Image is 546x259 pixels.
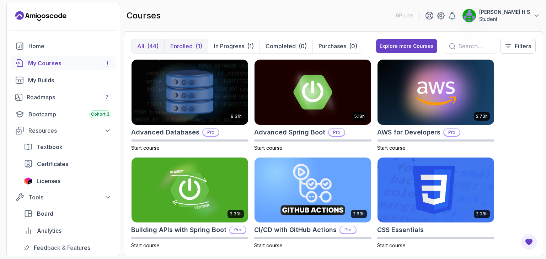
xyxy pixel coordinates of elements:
[500,39,536,54] button: Filters
[380,43,434,50] div: Explore more Courses
[377,225,424,235] h2: CSS Essentials
[476,211,488,217] p: 2.08h
[132,60,248,125] img: Advanced Databases card
[444,129,460,136] p: Pro
[254,127,325,137] h2: Advanced Spring Boot
[91,111,109,117] span: Cohort 3
[15,10,66,22] a: Landing page
[20,174,116,188] a: licenses
[254,225,337,235] h2: CI/CD with GitHub Actions
[24,177,32,184] img: jetbrains icon
[247,42,254,50] div: (1)
[476,114,488,119] p: 2.73h
[147,42,159,50] div: (44)
[479,16,530,23] p: Student
[11,107,116,121] a: bootcamp
[127,10,161,21] h2: courses
[132,158,248,223] img: Building APIs with Spring Boot card
[11,191,116,204] button: Tools
[203,129,219,136] p: Pro
[462,9,476,22] img: user profile image
[106,94,108,100] span: 7
[20,157,116,171] a: certificates
[479,9,530,16] p: [PERSON_NAME] H S
[132,39,164,53] button: All(44)
[131,225,226,235] h2: Building APIs with Spring Boot
[255,60,371,125] img: Advanced Spring Boot card
[318,42,346,50] p: Purchases
[28,126,111,135] div: Resources
[28,59,111,67] div: My Courses
[131,242,160,248] span: Start course
[28,193,111,202] div: Tools
[37,177,60,185] span: Licenses
[340,226,356,233] p: Pro
[37,226,61,235] span: Analytics
[378,60,494,125] img: AWS for Developers card
[254,145,283,151] span: Start course
[231,114,242,119] p: 8.31h
[196,42,202,50] div: (1)
[28,76,111,84] div: My Builds
[312,39,363,53] button: Purchases(0)
[214,42,244,50] p: In Progress
[255,158,371,223] img: CI/CD with GitHub Actions card
[20,224,116,238] a: analytics
[11,39,116,53] a: home
[34,243,90,252] span: Feedback & Features
[11,56,116,70] a: courses
[170,42,193,50] p: Enrolled
[329,129,344,136] p: Pro
[378,158,494,223] img: CSS Essentials card
[131,127,199,137] h2: Advanced Databases
[208,39,259,53] button: In Progress(1)
[11,90,116,104] a: roadmaps
[376,39,437,53] button: Explore more Courses
[266,42,296,50] p: Completed
[20,241,116,255] a: feedback
[377,242,406,248] span: Start course
[254,242,283,248] span: Start course
[377,145,406,151] span: Start course
[137,42,144,50] p: All
[20,206,116,221] a: board
[349,42,357,50] div: (0)
[28,110,111,119] div: Bootcamp
[37,143,63,151] span: Textbook
[354,114,365,119] p: 5.18h
[27,93,111,101] div: Roadmaps
[230,211,242,217] p: 3.30h
[520,233,537,250] button: Open Feedback Button
[299,42,307,50] div: (0)
[462,9,540,23] button: user profile image[PERSON_NAME] H SStudent
[37,160,68,168] span: Certificates
[515,42,531,50] p: Filters
[131,145,160,151] span: Start course
[20,140,116,154] a: textbook
[353,211,365,217] p: 2.63h
[396,12,413,19] p: 6 Points
[259,39,312,53] button: Completed(0)
[37,209,53,218] span: Board
[458,42,491,50] input: Search...
[28,42,111,50] div: Home
[164,39,208,53] button: Enrolled(1)
[230,226,246,233] p: Pro
[11,124,116,137] button: Resources
[11,73,116,87] a: builds
[106,60,108,66] span: 1
[377,127,440,137] h2: AWS for Developers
